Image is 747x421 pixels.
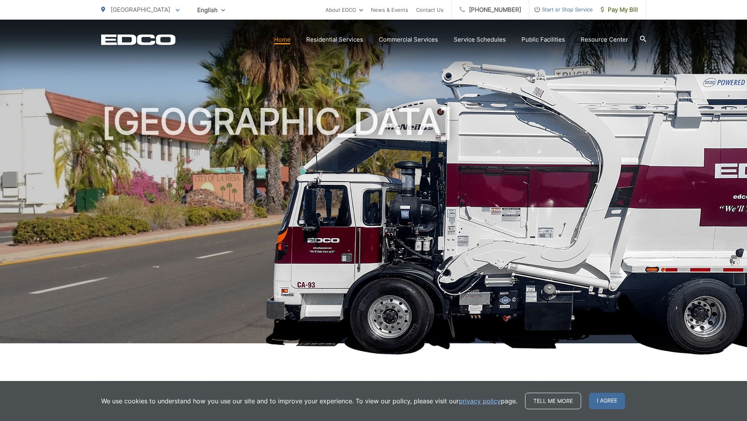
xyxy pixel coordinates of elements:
a: About EDCO [325,5,363,15]
a: Resource Center [581,35,628,44]
a: Service Schedules [454,35,506,44]
a: Contact Us [416,5,443,15]
a: EDCD logo. Return to the homepage. [101,34,176,45]
span: English [191,3,231,17]
span: [GEOGRAPHIC_DATA] [111,6,170,13]
a: Residential Services [306,35,363,44]
span: I agree [589,393,625,409]
a: Public Facilities [522,35,565,44]
a: News & Events [371,5,408,15]
p: We use cookies to understand how you use our site and to improve your experience. To view our pol... [101,396,517,406]
h1: [GEOGRAPHIC_DATA] [101,102,646,350]
a: privacy policy [459,396,501,406]
a: Tell me more [525,393,581,409]
span: Pay My Bill [601,5,638,15]
a: Commercial Services [379,35,438,44]
a: Home [274,35,291,44]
